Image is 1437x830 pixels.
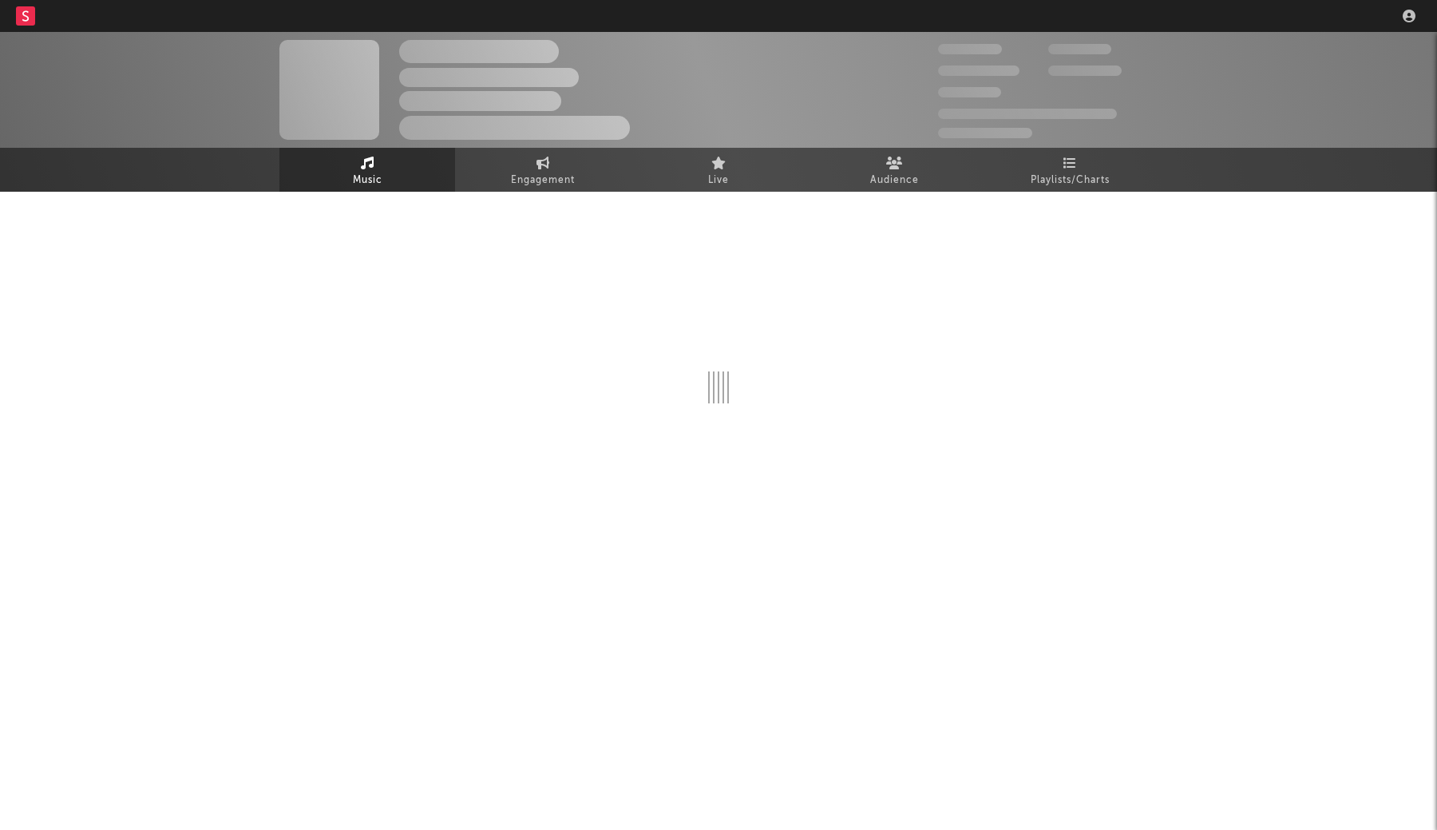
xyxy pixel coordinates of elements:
[982,148,1158,192] a: Playlists/Charts
[1048,44,1111,54] span: 100,000
[1048,66,1122,76] span: 1,000,000
[938,87,1001,97] span: 100,000
[938,44,1002,54] span: 300,000
[1031,171,1110,190] span: Playlists/Charts
[938,128,1032,138] span: Jump Score: 85.0
[870,171,919,190] span: Audience
[938,66,1019,76] span: 50,000,000
[279,148,455,192] a: Music
[631,148,806,192] a: Live
[511,171,575,190] span: Engagement
[938,109,1117,119] span: 50,000,000 Monthly Listeners
[806,148,982,192] a: Audience
[353,171,382,190] span: Music
[708,171,729,190] span: Live
[455,148,631,192] a: Engagement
